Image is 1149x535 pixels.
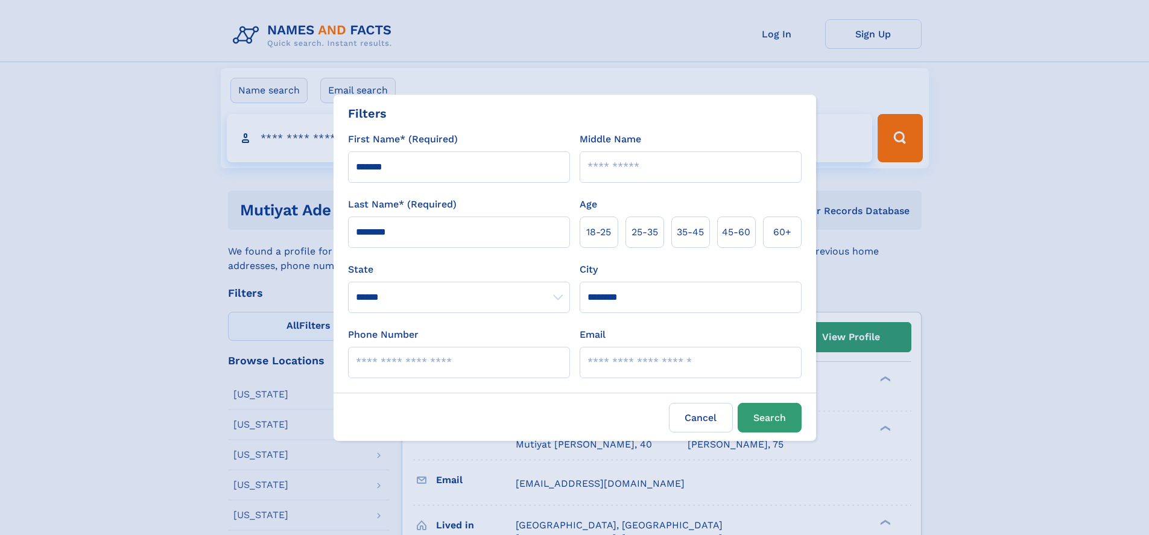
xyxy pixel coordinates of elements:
[580,132,641,147] label: Middle Name
[348,104,387,122] div: Filters
[580,262,598,277] label: City
[722,225,750,239] span: 45‑60
[348,132,458,147] label: First Name* (Required)
[580,328,606,342] label: Email
[738,403,802,432] button: Search
[631,225,658,239] span: 25‑35
[773,225,791,239] span: 60+
[348,197,457,212] label: Last Name* (Required)
[669,403,733,432] label: Cancel
[580,197,597,212] label: Age
[677,225,704,239] span: 35‑45
[348,262,570,277] label: State
[348,328,419,342] label: Phone Number
[586,225,611,239] span: 18‑25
